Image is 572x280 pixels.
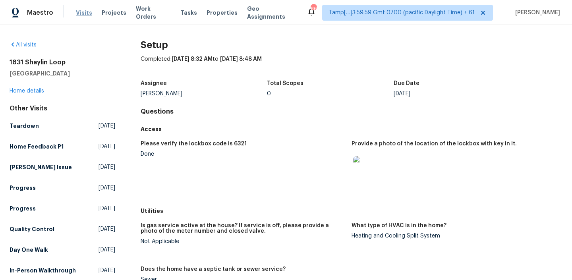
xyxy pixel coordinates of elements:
h5: Assignee [141,81,167,86]
span: [DATE] [99,266,115,274]
span: [DATE] [99,122,115,130]
div: 866 [311,5,316,13]
h5: Quality Control [10,225,54,233]
span: [DATE] 8:32 AM [172,56,213,62]
div: Other Visits [10,104,115,112]
h5: [GEOGRAPHIC_DATA] [10,70,115,77]
a: In-Person Walkthrough[DATE] [10,263,115,278]
span: [DATE] [99,225,115,233]
span: [DATE] [99,246,115,254]
span: Projects [102,9,126,17]
h5: Due Date [394,81,419,86]
span: Properties [207,9,238,17]
div: [DATE] [394,91,520,97]
h5: Total Scopes [267,81,303,86]
a: Day One Walk[DATE] [10,243,115,257]
a: Progress[DATE] [10,201,115,216]
span: Geo Assignments [247,5,297,21]
h2: 1831 Shaylin Loop [10,58,115,66]
h5: Progress [10,205,36,212]
span: Work Orders [136,5,171,21]
span: [DATE] [99,163,115,171]
h5: In-Person Walkthrough [10,266,76,274]
h5: Utilities [141,207,562,215]
a: Quality Control[DATE] [10,222,115,236]
div: Done [141,151,345,157]
h5: Progress [10,184,36,192]
span: Tamp[…]3:59:59 Gmt 0700 (pacific Daylight Time) + 61 [329,9,475,17]
span: [DATE] 8:48 AM [220,56,262,62]
h5: Is gas service active at the house? If service is off, please provide a photo of the meter number... [141,223,345,234]
h5: Access [141,125,562,133]
span: Visits [76,9,92,17]
h5: Please verify the lockbox code is 6321 [141,141,247,147]
h4: Questions [141,108,562,116]
span: [DATE] [99,184,115,192]
h5: Day One Walk [10,246,48,254]
a: All visits [10,42,37,48]
h5: [PERSON_NAME] Issue [10,163,72,171]
div: Completed: to [141,55,562,76]
h2: Setup [141,41,562,49]
span: [DATE] [99,205,115,212]
div: [PERSON_NAME] [141,91,267,97]
span: [PERSON_NAME] [512,9,560,17]
div: 0 [267,91,394,97]
h5: What type of HVAC is in the home? [352,223,446,228]
a: Home details [10,88,44,94]
div: Heating and Cooling Split System [352,233,556,239]
div: Not Applicable [141,239,345,244]
h5: Does the home have a septic tank or sewer service? [141,266,286,272]
a: Home Feedback P1[DATE] [10,139,115,154]
h5: Provide a photo of the location of the lockbox with key in it. [352,141,517,147]
span: Tasks [180,10,197,15]
h5: Home Feedback P1 [10,143,64,151]
h5: Teardown [10,122,39,130]
span: [DATE] [99,143,115,151]
a: Teardown[DATE] [10,119,115,133]
a: [PERSON_NAME] Issue[DATE] [10,160,115,174]
a: Progress[DATE] [10,181,115,195]
span: Maestro [27,9,53,17]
